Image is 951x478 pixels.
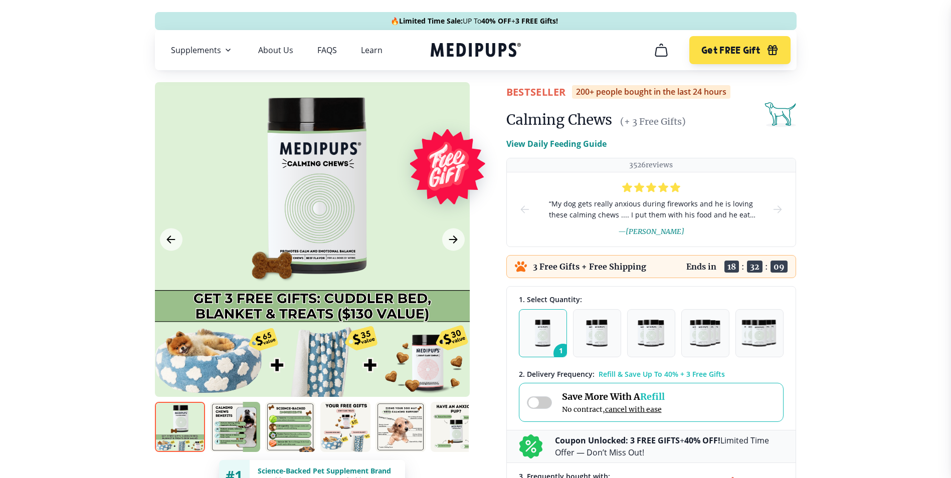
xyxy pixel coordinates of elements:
[555,434,784,458] p: + Limited Time Offer — Don’t Miss Out!
[562,391,665,402] span: Save More With A
[320,402,370,452] img: Calming Chews | Natural Dog Supplements
[741,320,778,347] img: Pack of 5 - Natural Dog Supplements
[431,402,481,452] img: Calming Chews | Natural Dog Supplements
[686,262,716,272] p: Ends in
[535,320,550,347] img: Pack of 1 - Natural Dog Supplements
[605,405,662,414] span: cancel with ease
[640,391,665,402] span: Refill
[431,41,521,61] a: Medipups
[506,85,566,99] span: BestSeller
[689,36,790,64] button: Get FREE Gift
[506,138,607,150] p: View Daily Feeding Guide
[724,261,739,273] span: 18
[506,111,612,129] h1: Calming Chews
[618,227,684,236] span: — [PERSON_NAME]
[258,466,397,475] div: Science-Backed Pet Supplement Brand
[620,116,686,127] span: (+ 3 Free Gifts)
[361,45,383,55] a: Learn
[562,405,665,414] span: No contract,
[690,320,720,347] img: Pack of 4 - Natural Dog Supplements
[771,261,788,273] span: 09
[555,435,680,446] b: Coupon Unlocked: 3 FREE GIFTS
[265,402,315,452] img: Calming Chews | Natural Dog Supplements
[765,262,768,272] span: :
[375,402,426,452] img: Calming Chews | Natural Dog Supplements
[210,402,260,452] img: Calming Chews | Natural Dog Supplements
[649,38,673,62] button: cart
[258,45,293,55] a: About Us
[171,44,234,56] button: Supplements
[533,262,646,272] p: 3 Free Gifts + Free Shipping
[684,435,720,446] b: 40% OFF!
[747,261,763,273] span: 32
[772,172,784,247] button: next-slide
[317,45,337,55] a: FAQS
[171,45,221,55] span: Supplements
[599,369,725,379] span: Refill & Save Up To 40% + 3 Free Gifts
[586,320,607,347] img: Pack of 2 - Natural Dog Supplements
[553,344,573,363] span: 1
[629,160,673,170] p: 3526 reviews
[701,45,760,56] span: Get FREE Gift
[155,402,205,452] img: Calming Chews | Natural Dog Supplements
[638,320,664,347] img: Pack of 3 - Natural Dog Supplements
[519,369,595,379] span: 2 . Delivery Frequency:
[519,172,531,247] button: prev-slide
[519,309,567,357] button: 1
[160,228,182,251] button: Previous Image
[391,16,558,26] span: 🔥 UP To +
[741,262,744,272] span: :
[547,198,755,220] span: “ My dog gets really anxious during fireworks and he is loving these calming chews .... I put the...
[572,85,730,99] div: 200+ people bought in the last 24 hours
[442,228,465,251] button: Next Image
[519,295,784,304] div: 1. Select Quantity:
